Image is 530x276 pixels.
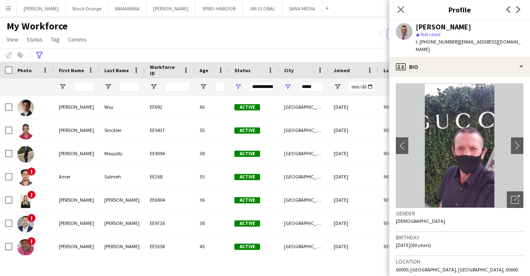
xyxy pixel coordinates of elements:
[17,216,34,232] img: Harry Spooner
[389,4,530,15] h3: Profile
[378,119,428,142] div: 959 days
[416,39,459,45] span: t. [PHONE_NUMBER]
[145,188,195,211] div: EE6904
[68,36,87,43] span: Comms
[17,0,66,17] button: [PERSON_NAME]
[99,165,145,188] div: Salmeh
[99,188,145,211] div: [PERSON_NAME]
[59,67,84,73] span: First Name
[195,142,229,165] div: 38
[389,57,530,77] div: Bio
[3,34,22,45] a: View
[234,127,260,134] span: Active
[51,36,60,43] span: Tag
[17,123,34,139] img: Adrian Sinckler
[383,67,402,73] span: Last job
[27,237,36,245] span: !
[59,83,66,90] button: Open Filter Menu
[334,83,341,90] button: Open Filter Menu
[27,214,36,222] span: !
[145,235,195,258] div: EE5358
[17,67,31,73] span: Photo
[74,82,94,92] input: First Name Filter Input
[279,212,329,234] div: [GEOGRAPHIC_DATA]
[279,95,329,118] div: [GEOGRAPHIC_DATA]
[279,188,329,211] div: [GEOGRAPHIC_DATA]
[195,188,229,211] div: 36
[378,165,428,188] div: 947 days
[507,191,523,208] div: Open photos pop-in
[99,119,145,142] div: Sinckler
[349,82,373,92] input: Joined Filter Input
[387,29,428,39] button: Everyone6,013
[147,0,195,17] button: [PERSON_NAME]
[54,188,99,211] div: [PERSON_NAME]
[378,188,428,211] div: 937 days
[7,20,67,32] span: My Workforce
[416,39,520,52] span: | [EMAIL_ADDRESS][DOMAIN_NAME]
[150,83,157,90] button: Open Filter Menu
[329,188,378,211] div: [DATE]
[145,119,195,142] div: EE5437
[234,220,260,227] span: Active
[299,82,324,92] input: City Filter Input
[234,104,260,110] span: Active
[99,235,145,258] div: [PERSON_NAME]
[334,67,350,73] span: Joined
[234,244,260,250] span: Active
[396,242,431,248] span: [DATE] (60 years)
[54,119,99,142] div: [PERSON_NAME]
[54,212,99,234] div: [PERSON_NAME]
[234,197,260,203] span: Active
[99,212,145,234] div: [PERSON_NAME]
[284,83,291,90] button: Open Filter Menu
[66,0,108,17] button: Black Orange
[243,0,282,17] button: JWI GLOBAL
[17,239,34,256] img: Dannie Rees
[104,67,129,73] span: Last Name
[165,82,190,92] input: Workforce ID Filter Input
[23,34,46,45] a: Status
[329,142,378,165] div: [DATE]
[34,50,44,60] app-action-btn: Advanced filters
[329,212,378,234] div: [DATE]
[7,36,18,43] span: View
[195,165,229,188] div: 35
[54,165,99,188] div: Amer
[396,218,445,224] span: [DEMOGRAPHIC_DATA]
[54,142,99,165] div: [PERSON_NAME]
[54,235,99,258] div: [PERSON_NAME]
[234,174,260,180] span: Active
[378,235,428,258] div: 932 days
[54,95,99,118] div: [PERSON_NAME]
[17,193,34,209] img: Katie Lilley
[195,119,229,142] div: 55
[145,142,195,165] div: EE9094
[396,234,523,241] h3: Birthday
[282,0,322,17] button: SANA MEDIA
[17,146,34,163] img: Joseph Moujally
[279,119,329,142] div: [GEOGRAPHIC_DATA]
[214,82,224,92] input: Age Filter Input
[396,258,523,265] h3: Location
[26,36,43,43] span: Status
[279,235,329,258] div: [GEOGRAPHIC_DATA]
[279,165,329,188] div: [GEOGRAPHIC_DATA]
[65,34,90,45] a: Comms
[119,82,140,92] input: Last Name Filter Input
[421,31,441,37] span: Not rated
[99,95,145,118] div: Way
[284,67,294,73] span: City
[234,151,260,157] span: Active
[329,119,378,142] div: [DATE]
[108,0,147,17] button: RAMARABIA
[234,67,251,73] span: Status
[145,95,195,118] div: EE692
[195,212,229,234] div: 38
[27,191,36,199] span: !
[279,142,329,165] div: [GEOGRAPHIC_DATA]
[195,0,243,17] button: SPIRO-HABOOB
[48,34,63,45] a: Tag
[145,212,195,234] div: EE9716
[416,23,471,31] div: [PERSON_NAME]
